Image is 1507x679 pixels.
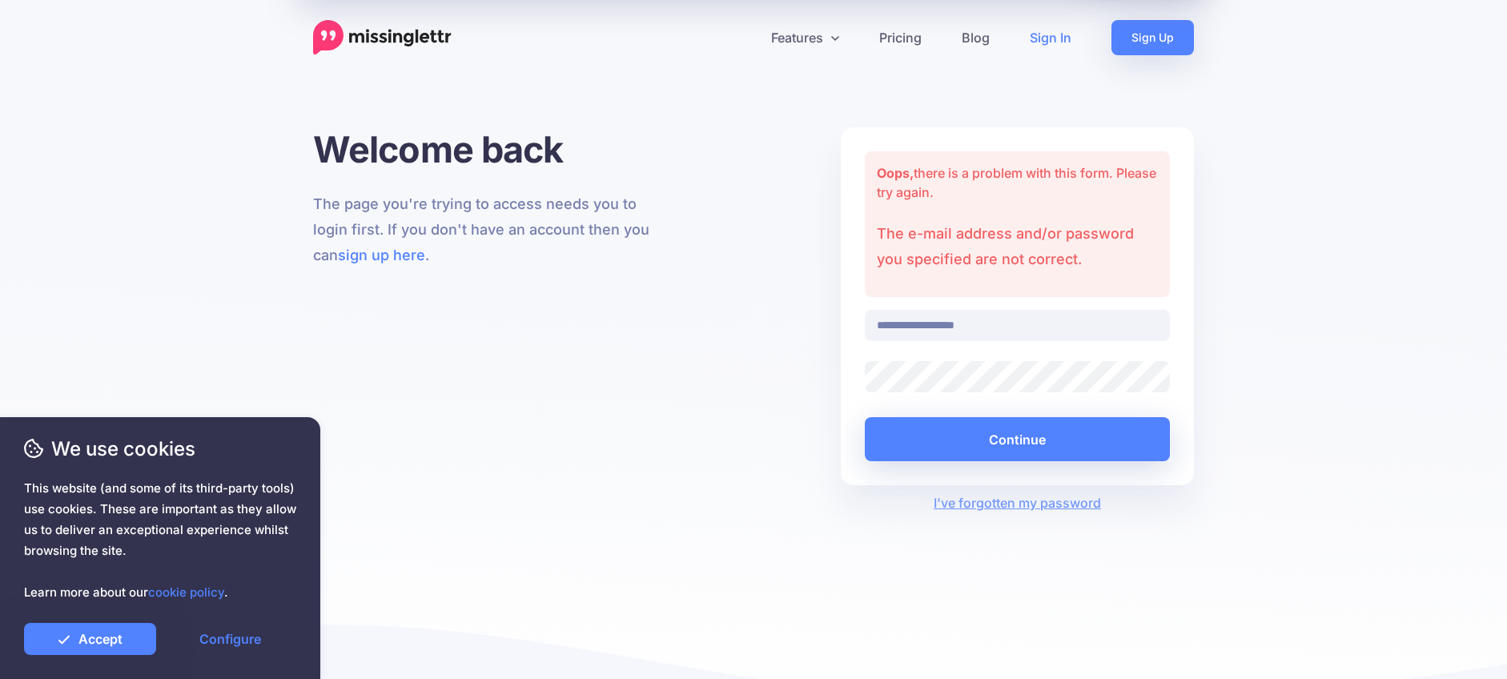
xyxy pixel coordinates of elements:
a: cookie policy [148,585,224,600]
a: Pricing [859,20,942,55]
span: We use cookies [24,435,296,463]
a: Features [751,20,859,55]
a: I've forgotten my password [934,495,1101,511]
h1: Welcome back [313,127,666,171]
a: Blog [942,20,1010,55]
a: Accept [24,623,156,655]
a: sign up here [338,247,425,263]
span: This website (and some of its third-party tools) use cookies. These are important as they allow u... [24,478,296,603]
strong: Oops, [877,165,914,181]
a: Sign In [1010,20,1091,55]
button: Continue [865,417,1170,461]
p: The page you're trying to access needs you to login first. If you don't have an account then you ... [313,191,666,268]
a: Sign Up [1111,20,1194,55]
a: Configure [164,623,296,655]
p: The e-mail address and/or password you specified are not correct. [877,221,1158,272]
div: there is a problem with this form. Please try again. [865,151,1170,297]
